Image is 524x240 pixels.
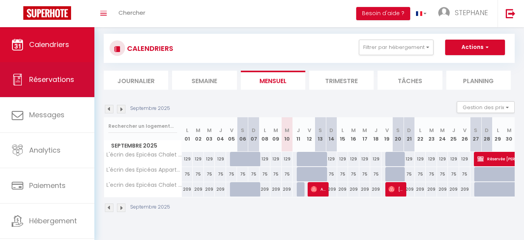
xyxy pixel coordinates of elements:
[248,117,259,152] th: 07
[457,101,515,113] button: Gestion des prix
[105,152,183,158] span: L'écrin des Epicéas Chalet 9 personnes
[359,40,433,55] button: Filtrer par hébergement
[204,182,215,197] div: 209
[437,167,448,181] div: 75
[215,182,226,197] div: 209
[326,167,337,181] div: 75
[230,127,233,134] abbr: V
[273,127,278,134] abbr: M
[415,152,426,166] div: 129
[351,127,356,134] abbr: M
[270,182,282,197] div: 209
[491,205,518,234] iframe: Chat
[193,117,204,152] th: 02
[437,117,448,152] th: 24
[404,182,415,197] div: 209
[292,117,304,152] th: 11
[426,182,437,197] div: 209
[437,152,448,166] div: 129
[455,8,488,17] span: STEPHANE
[359,182,371,197] div: 209
[241,127,244,134] abbr: S
[182,117,193,152] th: 01
[415,117,426,152] th: 22
[219,127,222,134] abbr: J
[396,127,400,134] abbr: S
[407,127,411,134] abbr: D
[207,127,212,134] abbr: M
[193,182,204,197] div: 209
[297,127,300,134] abbr: J
[196,127,200,134] abbr: M
[485,127,489,134] abbr: D
[359,152,371,166] div: 129
[282,117,293,152] th: 10
[381,117,393,152] th: 19
[282,182,293,197] div: 209
[237,117,248,152] th: 06
[125,40,173,57] h3: CALENDRIERS
[459,152,470,166] div: 129
[237,167,248,181] div: 75
[348,152,359,166] div: 129
[415,182,426,197] div: 209
[309,71,374,90] li: Trimestre
[226,117,237,152] th: 05
[348,167,359,181] div: 75
[404,117,415,152] th: 21
[459,167,470,181] div: 75
[326,117,337,152] th: 14
[459,182,470,197] div: 209
[337,182,348,197] div: 209
[503,117,515,152] th: 30
[348,117,359,152] th: 16
[108,119,177,133] input: Rechercher un logement...
[204,152,215,166] div: 129
[204,117,215,152] th: 03
[474,127,477,134] abbr: S
[215,167,226,181] div: 75
[186,127,188,134] abbr: L
[308,127,311,134] abbr: V
[172,71,237,90] li: Semaine
[29,145,61,155] span: Analytics
[392,117,404,152] th: 20
[285,127,289,134] abbr: M
[463,127,467,134] abbr: V
[440,127,445,134] abbr: M
[215,152,226,166] div: 129
[193,167,204,181] div: 75
[448,182,459,197] div: 209
[270,167,282,181] div: 75
[419,127,421,134] abbr: L
[270,152,282,166] div: 129
[481,117,493,152] th: 28
[374,127,378,134] abbr: J
[507,127,512,134] abbr: M
[388,182,404,197] span: [PERSON_NAME]
[105,182,183,188] span: L'ecrin des Epicéas Chalet complet 12 personnes
[452,127,455,134] abbr: J
[326,152,337,166] div: 129
[215,117,226,152] th: 04
[370,182,381,197] div: 209
[426,152,437,166] div: 129
[182,152,193,166] div: 129
[426,167,437,181] div: 75
[341,127,344,134] abbr: L
[438,7,450,19] img: ...
[259,152,271,166] div: 129
[348,182,359,197] div: 209
[378,71,442,90] li: Tâches
[448,117,459,152] th: 25
[404,167,415,181] div: 75
[29,216,77,226] span: Hébergement
[270,117,282,152] th: 09
[337,167,348,181] div: 75
[370,152,381,166] div: 129
[329,127,333,134] abbr: D
[404,152,415,166] div: 129
[470,117,482,152] th: 27
[259,182,271,197] div: 209
[359,117,371,152] th: 17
